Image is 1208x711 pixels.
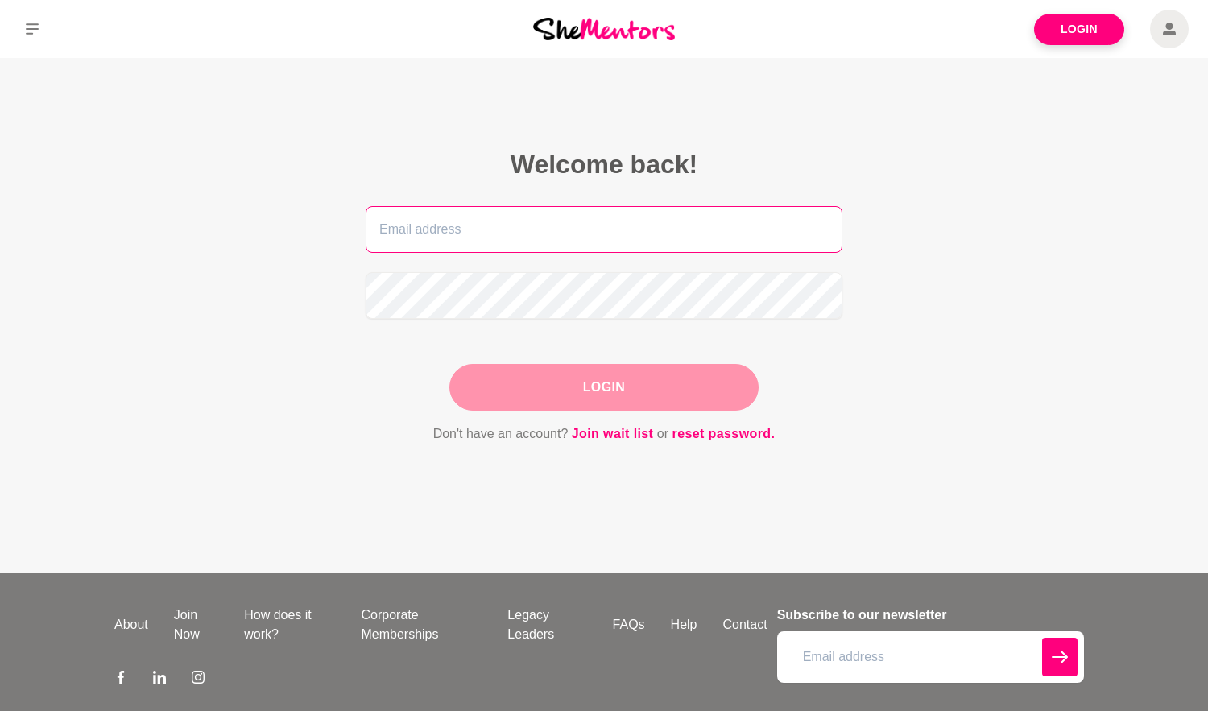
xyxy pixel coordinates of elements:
input: Email address [777,631,1084,683]
a: How does it work? [231,606,348,644]
a: Contact [710,615,780,635]
a: LinkedIn [153,670,166,689]
img: She Mentors Logo [533,18,675,39]
a: Join Now [161,606,231,644]
a: Login [1034,14,1124,45]
a: About [101,615,161,635]
a: Help [658,615,710,635]
a: Corporate Memberships [348,606,494,644]
h4: Subscribe to our newsletter [777,606,1084,625]
h2: Welcome back! [366,148,842,180]
a: Instagram [192,670,205,689]
a: Legacy Leaders [494,606,599,644]
a: Facebook [114,670,127,689]
a: FAQs [600,615,658,635]
p: Don't have an account? or [366,424,842,444]
input: Email address [366,206,842,253]
a: reset password. [672,424,776,444]
a: Join wait list [572,424,654,444]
